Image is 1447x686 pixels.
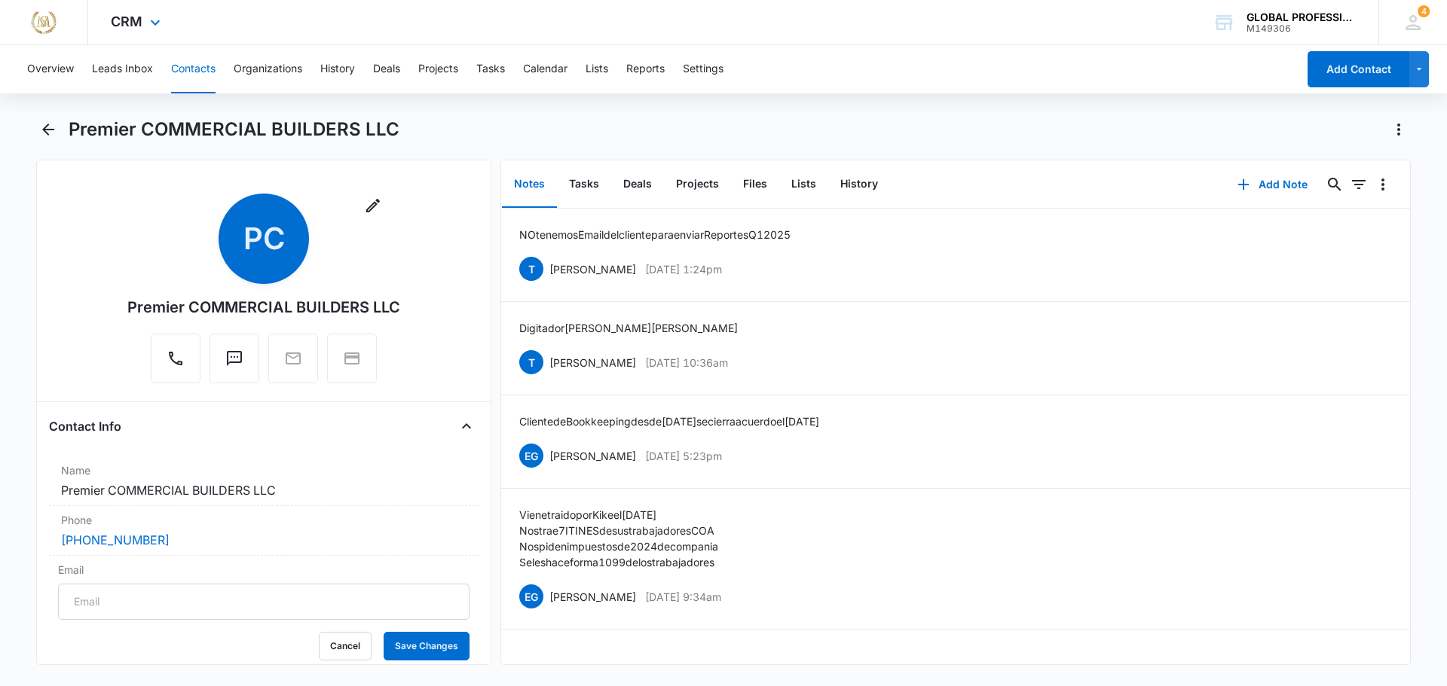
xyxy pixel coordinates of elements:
p: [DATE] 9:34am [645,589,721,605]
button: Close [454,414,479,438]
button: Tasks [476,45,505,93]
button: Projects [418,45,458,93]
p: Digitador [PERSON_NAME] [PERSON_NAME] [519,320,738,336]
button: Lists [586,45,608,93]
button: Files [731,161,779,208]
p: Cliente de Bookkeeping desde [DATE] se cierra acuerdo el [DATE] [519,413,819,429]
dd: Premier COMMERCIAL BUILDERS LLC [61,481,467,499]
div: notifications count [1418,5,1430,17]
a: Call [151,357,200,370]
button: Overview [27,45,74,93]
button: Tasks [557,161,611,208]
button: Deals [373,45,400,93]
p: [DATE] 1:24pm [645,261,722,277]
a: Text [210,357,259,370]
button: Settings [683,45,723,93]
button: Actions [1387,117,1411,142]
button: Reports [626,45,665,93]
button: Cancel [319,632,372,660]
span: EG [519,584,543,608]
p: NO tenemos E mail del cliente para enviar Reportes Q1 2025 [519,227,791,242]
button: Leads Inbox [92,45,153,93]
button: Text [210,334,259,383]
button: Filters [1347,172,1371,197]
span: T [519,350,543,374]
button: Deals [611,161,664,208]
p: [PERSON_NAME] [549,448,636,464]
div: NamePremier COMMERCIAL BUILDERS LLC [49,456,479,506]
label: Phone [61,512,467,528]
label: Name [61,462,467,478]
label: Email [58,562,470,578]
button: History [828,161,890,208]
div: Premier COMMERCIAL BUILDERS LLC [127,296,400,319]
p: [PERSON_NAME] [549,355,636,370]
span: 4 [1418,5,1430,17]
button: Overflow Menu [1371,172,1395,197]
button: Organizations [234,45,302,93]
button: Calendar [523,45,567,93]
p: Nos trae 7 ITINES de sus trabajadores COA [519,523,718,538]
button: Projects [664,161,731,208]
button: Back [36,117,60,142]
button: Search... [1323,172,1347,197]
span: CRM [111,14,142,29]
p: Nos piden impuestos de 2024 de compania [519,538,718,554]
button: Lists [779,161,828,208]
div: account id [1247,23,1357,34]
p: [DATE] 5:23pm [645,448,722,464]
img: Manuel Sierra Does Marketing [30,9,57,36]
button: Save Changes [384,632,470,660]
p: [DATE] 10:36am [645,355,728,370]
button: Notes [502,161,557,208]
p: [PERSON_NAME] [549,261,636,277]
a: [PHONE_NUMBER] [61,531,170,549]
span: T [519,257,543,281]
p: Se les hace forma 1099 de los trabajadores [519,554,718,570]
h1: Premier COMMERCIAL BUILDERS LLC [69,118,399,141]
button: History [320,45,355,93]
button: Add Note [1222,166,1323,203]
p: [PERSON_NAME] [549,589,636,605]
button: Add Contact [1308,51,1409,87]
p: Viene traido por Kike el [DATE] [519,507,718,523]
input: Email [58,584,470,620]
span: EG [519,444,543,468]
button: Contacts [171,45,216,93]
h4: Contact Info [49,417,121,435]
span: PC [219,194,309,284]
div: Phone[PHONE_NUMBER] [49,506,479,556]
div: account name [1247,11,1357,23]
button: Call [151,334,200,383]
